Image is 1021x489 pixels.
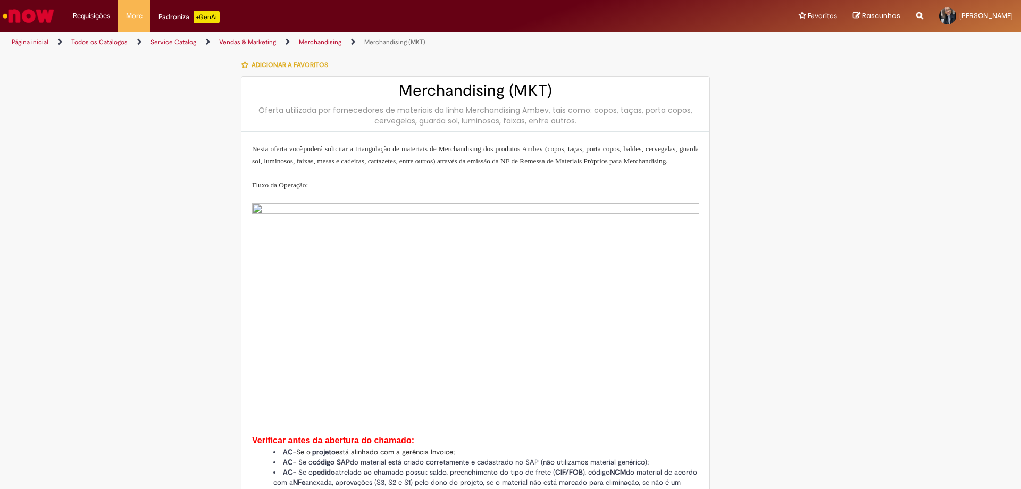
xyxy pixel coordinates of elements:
span: Se o [296,447,311,457]
a: Vendas & Marketing [219,38,276,46]
div: Padroniza [158,11,220,23]
strong: CIF/FOB [555,468,583,477]
span: [PERSON_NAME] [959,11,1013,20]
div: Oferta utilizada por fornecedores de materiais da linha Merchandising Ambev, tais como: copos, ta... [252,105,699,126]
span: Adicionar a Favoritos [252,61,328,69]
a: Merchandising (MKT) [364,38,425,46]
a: Todos os Catálogos [71,38,128,46]
strong: NFe [293,478,305,487]
span: Requisições [73,11,110,21]
strong: SAP [337,458,350,467]
button: Adicionar a Favoritos [241,54,334,76]
strong: AC [283,468,293,477]
a: Rascunhos [853,11,900,21]
a: Página inicial [12,38,48,46]
p: +GenAi [194,11,220,23]
span: Favoritos [808,11,837,21]
img: sys_attachment.do [252,203,699,422]
strong: AC [283,447,293,457]
strong: pedido [313,468,335,477]
span: - Se o do material está criado corretamente e cadastrado no SAP (não utilizamos material genérico); [283,458,649,467]
span: - [283,447,455,457]
span: Rascunhos [862,11,900,21]
span: está alinhado com a gerência Invoice; [336,447,455,457]
a: Merchandising [299,38,341,46]
img: ServiceNow [1,5,56,27]
h2: Merchandising (MKT) [252,82,699,100]
ul: Trilhas de página [8,32,673,52]
span: Fluxo da Operação: [252,181,308,189]
strong: NCM [610,468,626,477]
strong: código [313,458,334,467]
strong: projeto [312,447,336,457]
strong: AC [283,458,293,467]
span: Nesta oferta você poderá solicitar a triangulação de materiais de Merchandising dos produtos Ambe... [252,145,699,165]
span: More [126,11,143,21]
a: Service Catalog [150,38,196,46]
span: Verificar antes da abertura do chamado: [252,436,414,445]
